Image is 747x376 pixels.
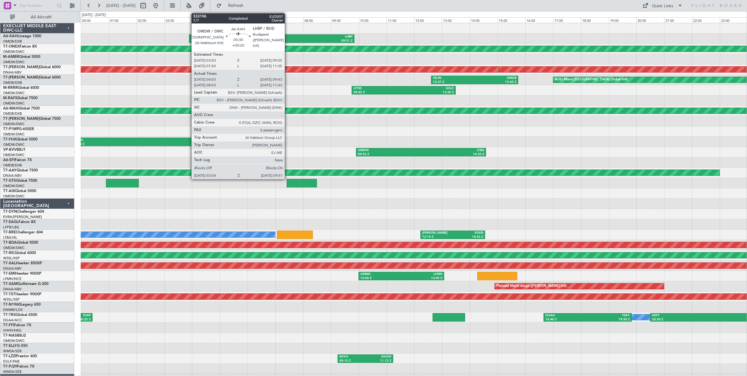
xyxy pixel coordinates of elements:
[3,210,44,214] a: T7-DYNChallenger 604
[3,179,37,183] a: T7-GTSGlobal 7500
[453,231,483,235] div: EGKB
[3,80,22,85] a: OMDB/DXB
[339,359,365,363] div: 09:15 Z
[3,349,22,353] a: WMSA/SZB
[3,334,26,338] a: T7-NASBBJ2
[545,318,588,322] div: 16:40 Z
[3,127,19,131] span: T7-P1MP
[3,70,22,75] a: DNAA/ABV
[339,355,365,359] div: EKVG
[3,231,16,234] span: T7-BRE
[453,235,483,239] div: 14:33 Z
[3,318,22,323] a: DGAA/ACC
[475,76,516,80] div: OMDB
[73,142,168,146] div: 23:40 Z
[387,17,414,23] div: 11:00
[401,272,442,277] div: LFMN
[3,251,36,255] a: T7-RICGlobal 6000
[353,90,404,95] div: 09:45 Z
[496,282,567,291] div: Planned Maint Abuja ([PERSON_NAME] Intl)
[213,1,251,11] button: Refresh
[3,338,25,343] a: OMDW/DWC
[581,17,609,23] div: 18:00
[169,138,264,142] div: EGSS
[3,354,16,358] span: T7-LZZI
[652,3,673,9] div: Quick Links
[3,163,22,168] a: OMDB/DXB
[3,307,23,312] a: DNMM/LOS
[3,153,25,157] a: OMDW/DWC
[3,210,17,214] span: T7-DYN
[3,287,22,292] a: DNAA/ABV
[3,60,25,64] a: OMDW/DWC
[3,266,22,271] a: DNAA/ABV
[555,75,628,84] div: AOG Maint [GEOGRAPHIC_DATA] (Dubai Intl)
[3,359,19,364] a: EGLF/FAB
[3,235,17,240] a: LTBA/ISL
[3,231,43,234] a: T7-BREChallenger 604
[3,292,15,296] span: T7-TST
[3,173,22,178] a: DNAA/ABV
[3,189,36,193] a: T7-AIXGlobal 5000
[3,34,18,38] span: A6-KAH
[3,262,16,265] span: T7-XAL
[3,225,19,230] a: LFPB/LBG
[3,184,25,188] a: OMDW/DWC
[275,17,303,23] div: 07:00
[3,262,42,265] a: T7-XALHawker 850XP
[353,86,404,91] div: LTFM
[3,117,61,121] a: T7-[PERSON_NAME]Global 7500
[3,369,22,374] a: WMSA/SZB
[3,76,61,79] a: T7-[PERSON_NAME]Global 6000
[19,1,55,10] input: Trip Number
[3,256,20,261] a: WSSL/XSP
[191,39,272,43] div: 03:54 Z
[3,334,17,338] span: T7-NAS
[3,122,25,126] a: OMDW/DWC
[3,220,36,224] a: T7-EAGLFalcon 8X
[3,86,18,90] span: M-RRRR
[359,17,387,23] div: 10:00
[3,111,22,116] a: OMDB/DXB
[3,313,16,317] span: T7-TRX
[164,17,192,23] div: 03:00
[3,65,61,69] a: T7-[PERSON_NAME]Global 6000
[401,276,442,281] div: 13:05 Z
[3,55,19,59] span: M-AMBR
[109,17,137,23] div: 01:00
[3,148,17,152] span: VP-BVV
[3,303,41,307] a: T7-N1960Legacy 650
[73,138,168,142] div: KMMU
[475,80,516,84] div: 15:45 Z
[3,303,21,307] span: T7-N1960
[3,282,48,286] a: T7-XAMGulfstream G-200
[220,17,248,23] div: 05:00
[553,17,581,23] div: 17:00
[404,90,454,95] div: 13:30 Z
[137,17,164,23] div: 02:00
[545,313,588,318] div: DGAA
[3,328,22,333] a: VHHH/HKG
[3,323,31,327] a: T7-FFIFalcon 7X
[3,344,28,348] a: T7-ELLYG-550
[3,313,37,317] a: T7-TRXGlobal 6500
[414,17,442,23] div: 12:00
[3,354,37,358] a: T7-LZZIPraetor 600
[365,359,391,363] div: 11:15 Z
[3,215,42,219] a: EVRA/[PERSON_NAME]
[588,318,630,322] div: 19:50 Z
[3,34,41,38] a: A6-KAHLineage 1000
[3,282,18,286] span: T7-XAM
[3,117,39,121] span: T7-[PERSON_NAME]
[169,142,264,146] div: 06:40 Z
[639,1,686,11] button: Quick Links
[442,17,470,23] div: 13:00
[3,220,18,224] span: T7-EAGL
[106,3,136,8] span: [DATE] - [DATE]
[272,35,353,39] div: LHBP
[609,17,637,23] div: 19:00
[3,45,37,48] a: T7-ONEXFalcon 8X
[3,96,38,100] a: M-RAFIGlobal 7500
[588,313,630,318] div: FEFF
[303,17,331,23] div: 08:00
